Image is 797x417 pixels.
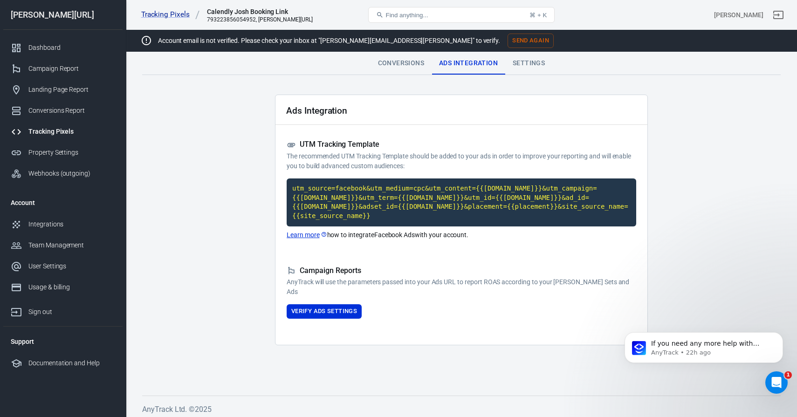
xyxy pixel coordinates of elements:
[28,261,115,271] div: User Settings
[28,240,115,250] div: Team Management
[28,106,115,116] div: Conversions Report
[371,52,432,75] div: Conversions
[3,191,123,214] li: Account
[158,36,500,46] p: Account email is not verified. Please check your inbox at "[PERSON_NAME][EMAIL_ADDRESS][PERSON_NA...
[3,121,123,142] a: Tracking Pixels
[28,127,115,137] div: Tracking Pixels
[3,100,123,121] a: Conversions Report
[287,230,636,240] p: how to integrate Facebook Ads with your account.
[784,371,792,379] span: 1
[287,266,636,276] h5: Campaign Reports
[287,277,636,297] p: AnyTrack will use the parameters passed into your Ads URL to report ROAS according to your [PERSO...
[28,148,115,157] div: Property Settings
[286,106,347,116] h2: Ads Integration
[3,235,123,256] a: Team Management
[28,307,115,317] div: Sign out
[505,52,552,75] div: Settings
[765,371,788,394] iframe: Intercom live chat
[287,151,636,171] p: The recommended UTM Tracking Template should be added to your ads in order to improve your report...
[28,358,115,368] div: Documentation and Help
[611,313,797,392] iframe: Intercom notifications message
[3,142,123,163] a: Property Settings
[432,52,505,75] div: Ads Integration
[3,163,123,184] a: Webhooks (outgoing)
[508,34,554,48] button: Send Again
[3,214,123,235] a: Integrations
[3,256,123,277] a: User Settings
[3,298,123,322] a: Sign out
[28,85,115,95] div: Landing Page Report
[141,10,200,20] a: Tracking Pixels
[3,58,123,79] a: Campaign Report
[287,230,327,240] a: Learn more
[368,7,555,23] button: Find anything...⌘ + K
[3,79,123,100] a: Landing Page Report
[28,169,115,178] div: Webhooks (outgoing)
[3,277,123,298] a: Usage & billing
[3,330,123,353] li: Support
[287,140,636,150] h5: UTM Tracking Template
[714,10,763,20] div: Account id: Zo3YXUXY
[385,12,428,19] span: Find anything...
[28,64,115,74] div: Campaign Report
[767,4,790,26] a: Sign out
[287,178,636,226] code: Click to copy
[28,219,115,229] div: Integrations
[529,12,547,19] div: ⌘ + K
[207,16,313,23] div: 793223856054952, glorya.ai
[207,7,300,16] div: Calendly Josh Booking Link
[3,11,123,19] div: [PERSON_NAME][URL]
[287,304,362,319] button: Verify Ads Settings
[28,282,115,292] div: Usage & billing
[3,37,123,58] a: Dashboard
[28,43,115,53] div: Dashboard
[142,403,781,415] h6: AnyTrack Ltd. © 2025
